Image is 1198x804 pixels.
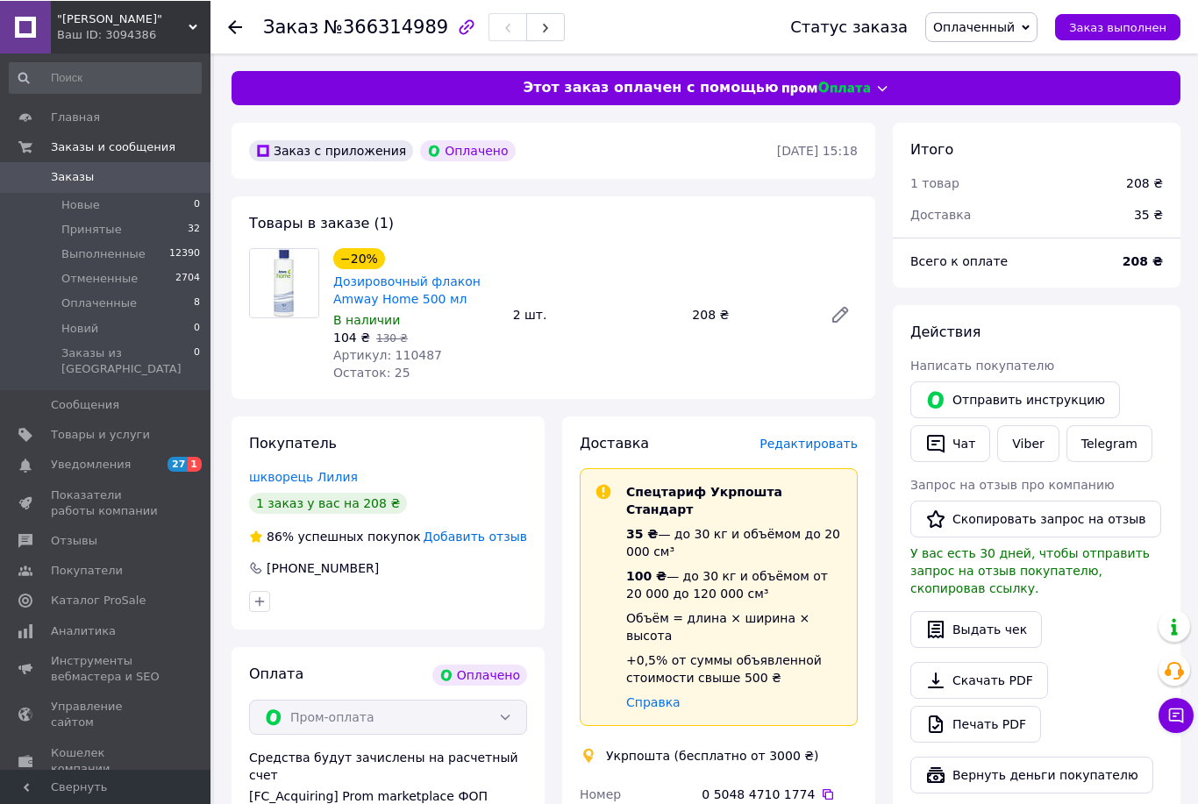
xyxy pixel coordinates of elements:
span: 100 ₴ [626,568,667,582]
div: успешных покупок [249,527,421,544]
span: Артикул: 110487 [333,347,442,361]
span: Показатели работы компании [51,487,162,518]
button: Скопировать запрос на отзыв [910,500,1161,537]
span: Действия [910,323,981,339]
span: 32 [188,221,200,237]
span: Инструменты вебмастера и SEO [51,652,162,684]
span: Редактировать [759,436,858,450]
span: Новые [61,196,100,212]
a: Печать PDF [910,705,1041,742]
div: 208 ₴ [1126,174,1163,191]
span: В наличии [333,312,400,326]
input: Поиск [9,61,202,93]
span: Заказы и сообщения [51,139,175,154]
span: Заказы из [GEOGRAPHIC_DATA] [61,345,194,376]
span: 1 [188,456,202,471]
button: Вернуть деньги покупателю [910,756,1153,793]
div: 35 ₴ [1123,195,1173,233]
span: 8 [194,295,200,310]
span: Доставка [580,434,649,451]
div: +0,5% от суммы объявленной стоимости свыше 500 ₴ [626,651,843,686]
b: 208 ₴ [1123,253,1163,267]
button: Чат с покупателем [1159,697,1194,732]
span: 0 [194,196,200,212]
span: Сообщения [51,396,119,412]
div: Укрпошта (бесплатно от 3000 ₴) [602,746,824,764]
span: Отзывы [51,532,97,548]
div: Оплачено [420,139,515,160]
span: Спецтариф Укрпошта Стандарт [626,484,782,516]
span: Каталог ProSale [51,592,146,608]
span: 27 [168,456,188,471]
div: Статус заказа [790,18,908,35]
div: 2 шт. [506,302,686,326]
span: 0 [194,345,200,376]
div: Оплачено [432,664,527,685]
span: Заказы [51,168,94,184]
span: 0 [194,320,200,336]
a: Дозировочный флакон Amway Home 500 мл [333,274,481,305]
span: Аналитика [51,623,116,638]
span: Заказ [263,16,318,37]
div: Вернуться назад [228,18,242,35]
span: 104 ₴ [333,330,370,344]
span: Итого [910,140,953,157]
span: Добавить отзыв [424,529,527,543]
span: У вас есть 30 дней, чтобы отправить запрос на отзыв покупателю, скопировав ссылку. [910,545,1150,594]
div: [PHONE_NUMBER] [265,559,381,576]
span: Написать покупателю [910,358,1054,372]
a: Редактировать [823,296,858,331]
span: Этот заказ оплачен с помощью [523,77,778,97]
span: Отмененные [61,270,138,286]
span: Доставка [910,207,971,221]
span: Выполненные [61,245,146,261]
span: Уведомления [51,456,131,472]
span: Товары в заказе (1) [249,214,394,231]
div: −20% [333,247,385,268]
span: Оплаченный [933,19,1015,33]
span: Товары и услуги [51,426,150,442]
span: Принятые [61,221,122,237]
a: Скачать PDF [910,661,1048,698]
div: — до 30 кг и объёмом от 20 000 до 120 000 см³ [626,566,843,601]
button: Отправить инструкцию [910,381,1120,417]
button: Заказ выполнен [1055,13,1180,39]
span: 2704 [175,270,200,286]
span: Остаток: 25 [333,365,410,379]
div: — до 30 кг и объёмом до 20 000 см³ [626,524,843,559]
div: Объём = длина × ширина × высота [626,608,843,644]
span: 35 ₴ [626,526,658,540]
span: Оплата [249,665,303,681]
span: Заказ выполнен [1069,20,1166,33]
span: Покупатели [51,562,123,578]
span: 130 ₴ [376,331,408,344]
span: Покупатель [249,434,337,451]
span: Всего к оплате [910,253,1008,267]
div: 208 ₴ [685,302,816,326]
img: Дозировочный флакон Amway Home 500 мл [250,248,318,317]
span: Запрос на отзыв про компанию [910,477,1115,491]
span: Кошелек компании [51,744,162,776]
div: Ваш ID: 3094386 [57,26,210,42]
button: Выдать чек [910,610,1042,647]
span: Главная [51,109,100,125]
span: 1 товар [910,175,959,189]
a: шкворець Лилия [249,469,358,483]
div: 0 5048 4710 1774 [702,785,858,802]
span: 86% [267,529,294,543]
span: "Аура Перемоги" [57,11,189,26]
div: Заказ с приложения [249,139,413,160]
span: Новий [61,320,98,336]
button: Чат [910,424,990,461]
time: [DATE] 15:18 [777,143,858,157]
span: Оплаченные [61,295,137,310]
a: Справка [626,694,681,708]
a: Telegram [1066,424,1152,461]
span: №366314989 [324,16,448,37]
div: 1 заказ у вас на 208 ₴ [249,492,407,513]
span: 12390 [169,245,200,261]
a: Viber [997,424,1059,461]
span: Управление сайтом [51,698,162,729]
